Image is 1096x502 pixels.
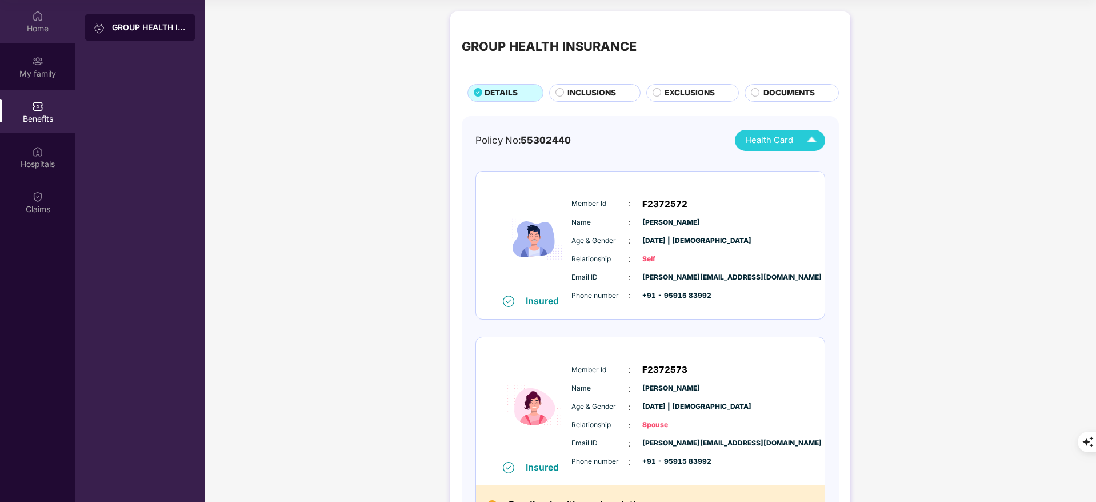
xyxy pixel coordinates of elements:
[763,87,815,99] span: DOCUMENTS
[629,253,631,265] span: :
[571,438,629,449] span: Email ID
[500,349,569,461] img: icon
[32,55,43,67] img: svg+xml;base64,PHN2ZyB3aWR0aD0iMjAiIGhlaWdodD0iMjAiIHZpZXdCb3g9IjAgMCAyMCAyMCIgZmlsbD0ibm9uZSIgeG...
[642,197,687,211] span: F2372572
[629,383,631,395] span: :
[571,456,629,467] span: Phone number
[642,456,699,467] span: +91 - 95915 83992
[503,296,514,307] img: svg+xml;base64,PHN2ZyB4bWxucz0iaHR0cDovL3d3dy53My5vcmcvMjAwMC9zdmciIHdpZHRoPSIxNiIgaGVpZ2h0PSIxNi...
[802,130,822,150] img: Icuh8uwCUCF+XjCZyLQsAKiDCM9HiE6CMYmKQaPGkZKaA32CAAACiQcFBJY0IsAAAAASUVORK5CYII=
[485,87,518,99] span: DETAILS
[94,22,105,34] img: svg+xml;base64,PHN2ZyB3aWR0aD0iMjAiIGhlaWdodD0iMjAiIHZpZXdCb3g9IjAgMCAyMCAyMCIgZmlsbD0ibm9uZSIgeG...
[629,401,631,413] span: :
[629,234,631,247] span: :
[665,87,715,99] span: EXCLUSIONS
[32,10,43,22] img: svg+xml;base64,PHN2ZyBpZD0iSG9tZSIgeG1sbnM9Imh0dHA6Ly93d3cudzMub3JnLzIwMDAvc3ZnIiB3aWR0aD0iMjAiIG...
[571,198,629,209] span: Member Id
[629,419,631,432] span: :
[475,133,571,148] div: Policy No:
[735,130,825,151] button: Health Card
[571,236,629,246] span: Age & Gender
[642,363,687,377] span: F2372573
[642,236,699,246] span: [DATE] | [DEMOGRAPHIC_DATA]
[642,420,699,431] span: Spouse
[642,438,699,449] span: [PERSON_NAME][EMAIL_ADDRESS][DOMAIN_NAME]
[642,254,699,265] span: Self
[503,462,514,473] img: svg+xml;base64,PHN2ZyB4bWxucz0iaHR0cDovL3d3dy53My5vcmcvMjAwMC9zdmciIHdpZHRoPSIxNiIgaGVpZ2h0PSIxNi...
[567,87,616,99] span: INCLUSIONS
[745,134,793,147] span: Health Card
[629,456,631,468] span: :
[629,437,631,450] span: :
[642,383,699,394] span: [PERSON_NAME]
[571,254,629,265] span: Relationship
[629,197,631,210] span: :
[629,271,631,284] span: :
[642,217,699,228] span: [PERSON_NAME]
[526,461,566,473] div: Insured
[642,401,699,412] span: [DATE] | [DEMOGRAPHIC_DATA]
[571,217,629,228] span: Name
[571,420,629,431] span: Relationship
[32,146,43,157] img: svg+xml;base64,PHN2ZyBpZD0iSG9zcGl0YWxzIiB4bWxucz0iaHR0cDovL3d3dy53My5vcmcvMjAwMC9zdmciIHdpZHRoPS...
[642,272,699,283] span: [PERSON_NAME][EMAIL_ADDRESS][DOMAIN_NAME]
[462,37,637,56] div: GROUP HEALTH INSURANCE
[629,216,631,229] span: :
[642,290,699,301] span: +91 - 95915 83992
[629,289,631,302] span: :
[32,101,43,112] img: svg+xml;base64,PHN2ZyBpZD0iQmVuZWZpdHMiIHhtbG5zPSJodHRwOi8vd3d3LnczLm9yZy8yMDAwL3N2ZyIgd2lkdGg9Ij...
[571,401,629,412] span: Age & Gender
[500,184,569,295] img: icon
[32,191,43,202] img: svg+xml;base64,PHN2ZyBpZD0iQ2xhaW0iIHhtbG5zPSJodHRwOi8vd3d3LnczLm9yZy8yMDAwL3N2ZyIgd2lkdGg9IjIwIi...
[571,383,629,394] span: Name
[112,22,186,33] div: GROUP HEALTH INSURANCE
[571,272,629,283] span: Email ID
[526,295,566,306] div: Insured
[521,134,571,146] span: 55302440
[571,290,629,301] span: Phone number
[629,364,631,376] span: :
[571,365,629,376] span: Member Id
